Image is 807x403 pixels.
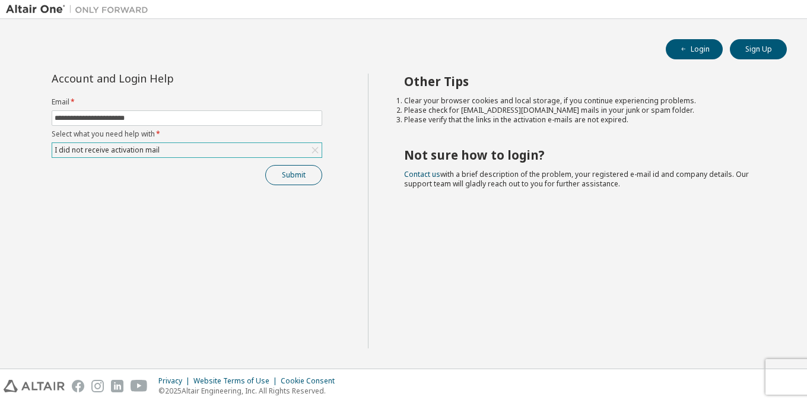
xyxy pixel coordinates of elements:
[158,386,342,396] p: © 2025 Altair Engineering, Inc. All Rights Reserved.
[52,97,322,107] label: Email
[404,169,440,179] a: Contact us
[404,106,766,115] li: Please check for [EMAIL_ADDRESS][DOMAIN_NAME] mails in your junk or spam folder.
[404,74,766,89] h2: Other Tips
[4,380,65,392] img: altair_logo.svg
[53,144,161,157] div: I did not receive activation mail
[52,143,322,157] div: I did not receive activation mail
[193,376,281,386] div: Website Terms of Use
[6,4,154,15] img: Altair One
[404,115,766,125] li: Please verify that the links in the activation e-mails are not expired.
[91,380,104,392] img: instagram.svg
[666,39,723,59] button: Login
[404,147,766,163] h2: Not sure how to login?
[52,129,322,139] label: Select what you need help with
[72,380,84,392] img: facebook.svg
[404,96,766,106] li: Clear your browser cookies and local storage, if you continue experiencing problems.
[111,380,123,392] img: linkedin.svg
[265,165,322,185] button: Submit
[730,39,787,59] button: Sign Up
[404,169,749,189] span: with a brief description of the problem, your registered e-mail id and company details. Our suppo...
[281,376,342,386] div: Cookie Consent
[158,376,193,386] div: Privacy
[131,380,148,392] img: youtube.svg
[52,74,268,83] div: Account and Login Help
